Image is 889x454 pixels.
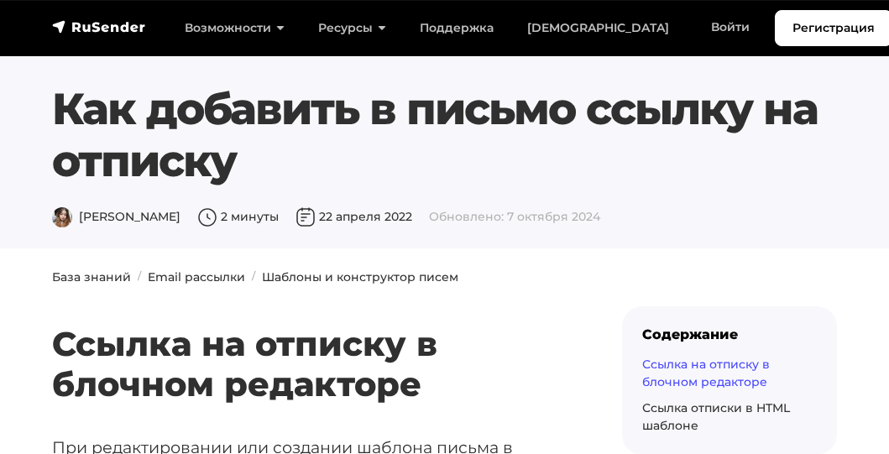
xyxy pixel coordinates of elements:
img: Дата публикации [295,207,316,227]
a: Войти [694,10,766,44]
nav: breadcrumb [42,269,848,286]
a: Ссылка на отписку в блочном редакторе [642,357,770,389]
img: RuSender [52,18,146,35]
span: 22 апреля 2022 [295,209,412,224]
h1: Как добавить в письмо ссылку на отписку [52,83,838,188]
span: Обновлено: 7 октября 2024 [429,209,600,224]
span: [PERSON_NAME] [52,209,180,224]
h2: Ссылка на отписку в блочном редакторе [52,274,569,404]
a: Шаблоны и конструктор писем [262,269,458,284]
div: Содержание [642,326,817,342]
span: 2 минуты [197,209,279,224]
a: Ресурсы [301,11,403,45]
a: Возможности [168,11,301,45]
img: Время чтения [197,207,217,227]
a: [DEMOGRAPHIC_DATA] [510,11,686,45]
a: Email рассылки [148,269,245,284]
a: База знаний [52,269,131,284]
a: Ссылка отписки в HTML шаблоне [642,400,790,433]
a: Поддержка [403,11,510,45]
